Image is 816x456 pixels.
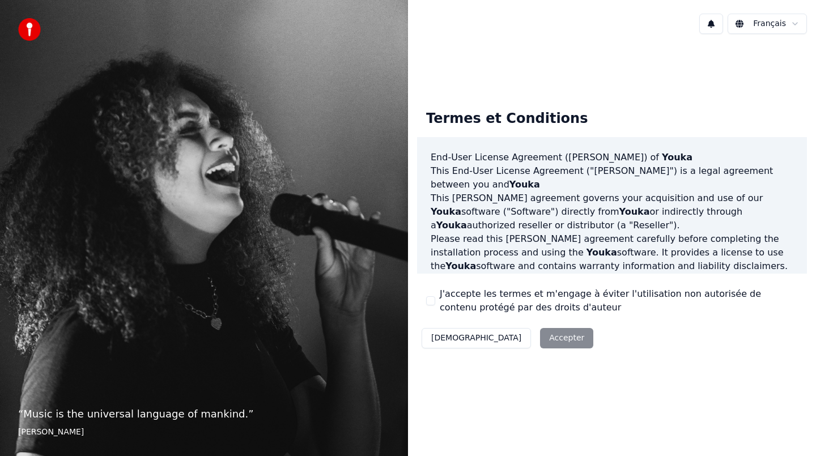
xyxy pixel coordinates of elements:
button: [DEMOGRAPHIC_DATA] [422,328,531,348]
span: Youka [445,261,476,271]
span: Youka [509,179,540,190]
p: If you register for a free trial of the software, this [PERSON_NAME] agreement will also govern t... [431,273,793,341]
h3: End-User License Agreement ([PERSON_NAME]) of [431,151,793,164]
label: J'accepte les termes et m'engage à éviter l'utilisation non autorisée de contenu protégé par des ... [440,287,798,314]
p: Please read this [PERSON_NAME] agreement carefully before completing the installation process and... [431,232,793,273]
p: “ Music is the universal language of mankind. ” [18,406,390,422]
p: This [PERSON_NAME] agreement governs your acquisition and use of our software ("Software") direct... [431,191,793,232]
span: Youka [662,152,692,163]
span: Youka [619,206,650,217]
img: youka [18,18,41,41]
p: This End-User License Agreement ("[PERSON_NAME]") is a legal agreement between you and [431,164,793,191]
span: Youka [436,220,467,231]
footer: [PERSON_NAME] [18,427,390,438]
span: Youka [586,247,617,258]
div: Termes et Conditions [417,101,597,137]
span: Youka [431,206,461,217]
